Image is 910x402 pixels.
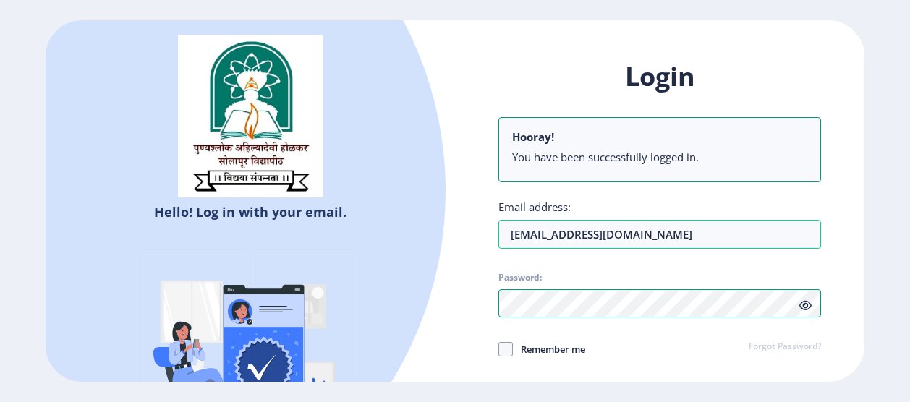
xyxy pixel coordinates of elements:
[498,272,542,283] label: Password:
[498,200,571,214] label: Email address:
[512,150,807,164] li: You have been successfully logged in.
[512,129,554,144] b: Hooray!
[498,59,821,94] h1: Login
[498,220,821,249] input: Email address
[749,341,821,354] a: Forgot Password?
[513,341,585,358] span: Remember me
[178,35,323,198] img: sulogo.png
